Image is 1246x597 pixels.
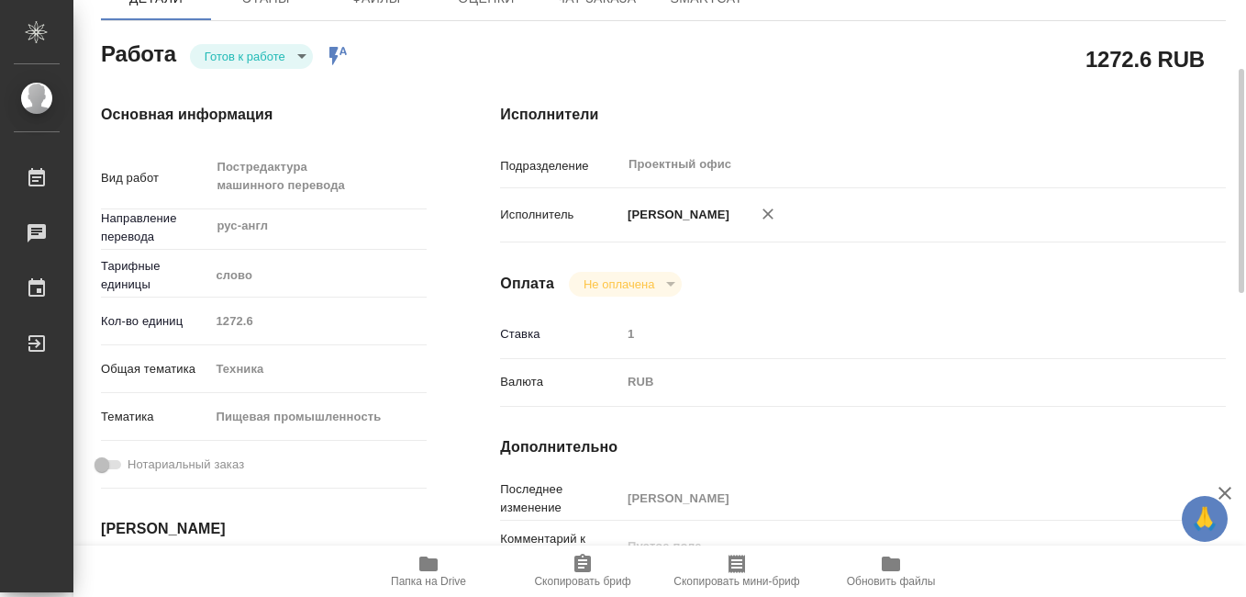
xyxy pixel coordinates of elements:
div: Готов к работе [569,272,682,297]
div: RUB [621,366,1165,398]
p: Кол-во единиц [101,312,209,331]
p: Общая тематика [101,360,209,378]
p: Вид работ [101,169,209,187]
span: 🙏 [1189,500,1220,538]
div: Техника [209,354,427,385]
p: Валюта [500,373,621,391]
p: Исполнитель [500,206,621,224]
h4: Дополнительно [500,436,1226,458]
span: Скопировать мини-бриф [673,575,799,588]
input: Пустое поле [621,321,1165,347]
div: слово [209,260,427,291]
div: Готов к работе [190,44,313,69]
p: Направление перевода [101,209,209,246]
button: Скопировать бриф [506,546,660,597]
button: Обновить файлы [814,546,968,597]
p: Тарифные единицы [101,257,209,294]
p: Подразделение [500,157,621,175]
span: Обновить файлы [847,575,936,588]
button: Не оплачена [578,276,660,292]
input: Пустое поле [209,308,427,334]
h2: 1272.6 RUB [1085,43,1205,74]
span: Скопировать бриф [534,575,630,588]
p: [PERSON_NAME] [621,206,729,224]
button: Скопировать мини-бриф [660,546,814,597]
button: Папка на Drive [351,546,506,597]
input: Пустое поле [621,485,1165,512]
h4: Исполнители [500,104,1226,126]
span: Нотариальный заказ [128,456,244,474]
button: Готов к работе [199,49,291,64]
button: 🙏 [1182,496,1228,542]
button: Удалить исполнителя [748,194,788,234]
div: Пищевая промышленность [209,401,427,433]
h4: [PERSON_NAME] [101,518,427,540]
p: Тематика [101,408,209,426]
h2: Работа [101,36,176,69]
span: Папка на Drive [391,575,466,588]
h4: Основная информация [101,104,427,126]
p: Ставка [500,325,621,344]
p: Комментарий к работе [500,530,621,567]
p: Последнее изменение [500,480,621,517]
h4: Оплата [500,273,554,295]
